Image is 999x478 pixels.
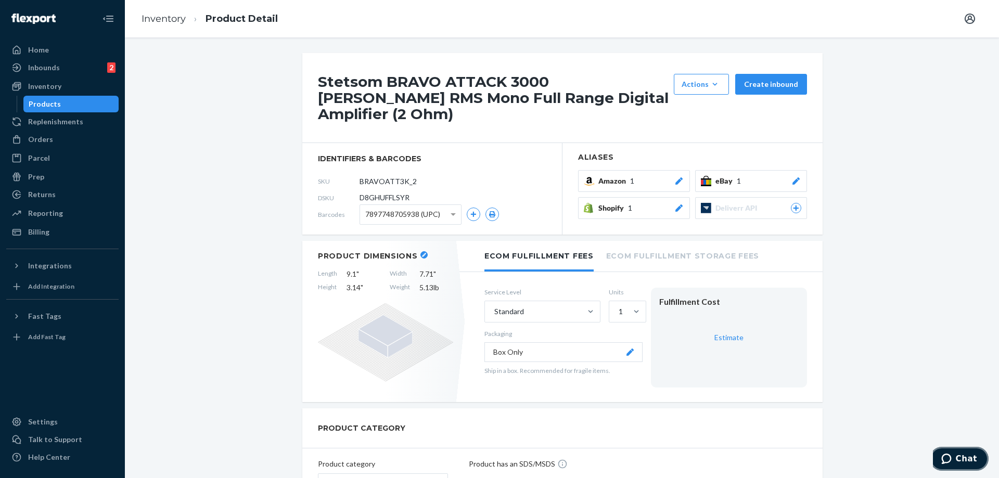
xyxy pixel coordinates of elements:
a: Inbounds2 [6,59,119,76]
a: Inventory [6,78,119,95]
span: " [433,269,436,278]
div: Add Fast Tag [28,332,66,341]
span: 5.13 lb [419,282,453,293]
button: Fast Tags [6,308,119,325]
span: Shopify [598,203,628,213]
div: Replenishments [28,117,83,127]
span: D8GHUFFLSYR [360,192,409,203]
span: DSKU [318,193,360,202]
a: Add Fast Tag [6,329,119,345]
ol: breadcrumbs [133,4,286,34]
div: Integrations [28,261,72,271]
span: 7897748705938 (UPC) [365,205,440,223]
div: 1 [619,306,623,317]
div: Prep [28,172,44,182]
a: Inventory [142,13,186,24]
img: Flexport logo [11,14,56,24]
h1: Stetsom BRAVO ATTACK 3000 [PERSON_NAME] RMS Mono Full Range Digital Amplifier (2 Ohm) [318,74,669,122]
span: Width [390,269,410,279]
button: eBay1 [695,170,807,192]
div: Actions [682,79,721,89]
span: 1 [737,176,741,186]
li: Ecom Fulfillment Storage Fees [606,241,759,269]
div: Products [29,99,61,109]
p: Packaging [484,329,643,338]
p: Product category [318,459,448,469]
a: Prep [6,169,119,185]
div: Inbounds [28,62,60,73]
span: Deliverr API [715,203,761,213]
p: Ship in a box. Recommended for fragile items. [484,366,643,375]
button: Amazon1 [578,170,690,192]
button: Talk to Support [6,431,119,448]
div: Reporting [28,208,63,218]
a: Help Center [6,449,119,466]
a: Parcel [6,150,119,166]
li: Ecom Fulfillment Fees [484,241,594,272]
span: identifiers & barcodes [318,153,546,164]
input: Standard [493,306,494,317]
a: Orders [6,131,119,148]
div: Talk to Support [28,434,82,445]
h2: PRODUCT CATEGORY [318,419,405,437]
div: Home [28,45,49,55]
div: Fast Tags [28,311,61,321]
span: " [361,283,363,292]
button: Actions [674,74,729,95]
span: 1 [630,176,634,186]
span: 9.1 [347,269,380,279]
span: Length [318,269,337,279]
a: Returns [6,186,119,203]
span: 3.14 [347,282,380,293]
span: Amazon [598,176,630,186]
span: eBay [715,176,737,186]
div: Help Center [28,452,70,462]
span: 7.71 [419,269,453,279]
div: Fulfillment Cost [659,296,799,308]
div: Add Integration [28,282,74,291]
a: Home [6,42,119,58]
h2: Product Dimensions [318,251,418,261]
button: Deliverr API [695,197,807,219]
div: Parcel [28,153,50,163]
div: Billing [28,227,49,237]
span: 1 [628,203,632,213]
span: " [356,269,359,278]
p: Product has an SDS/MSDS [469,459,555,469]
button: Box Only [484,342,643,362]
button: Shopify1 [578,197,690,219]
span: Height [318,282,337,293]
a: Billing [6,224,119,240]
label: Units [609,288,643,296]
iframe: Abre um widget para que você possa conversar por chat com um de nossos agentes [933,447,989,473]
label: Service Level [484,288,600,296]
h2: Aliases [578,153,807,161]
a: Reporting [6,205,119,222]
a: Replenishments [6,113,119,130]
span: Barcodes [318,210,360,219]
span: Weight [390,282,410,293]
a: Add Integration [6,278,119,295]
span: SKU [318,177,360,186]
button: Create inbound [735,74,807,95]
div: Standard [494,306,524,317]
div: Inventory [28,81,61,92]
div: Returns [28,189,56,200]
a: Products [23,96,119,112]
a: Settings [6,414,119,430]
input: 1 [618,306,619,317]
div: Settings [28,417,58,427]
button: Integrations [6,257,119,274]
button: Open account menu [959,8,980,29]
div: 2 [107,62,116,73]
a: Estimate [714,333,744,342]
div: Orders [28,134,53,145]
a: Product Detail [206,13,278,24]
button: Close Navigation [98,8,119,29]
